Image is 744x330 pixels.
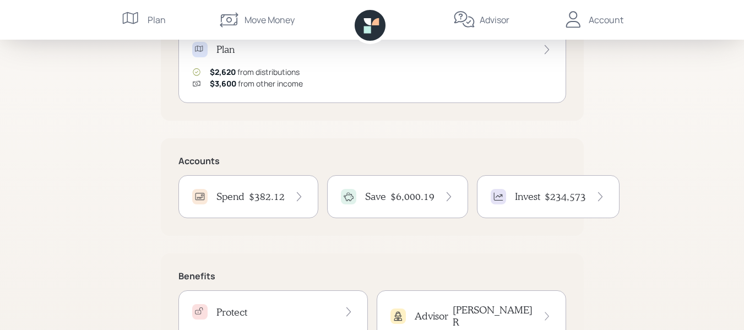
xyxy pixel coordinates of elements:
[210,67,236,77] span: $2,620
[589,13,623,26] div: Account
[210,78,303,89] div: from other income
[245,13,295,26] div: Move Money
[148,13,166,26] div: Plan
[216,191,245,203] h4: Spend
[216,306,247,318] h4: Protect
[480,13,509,26] div: Advisor
[249,191,285,203] h4: $382.12
[210,66,300,78] div: from distributions
[515,191,540,203] h4: Invest
[390,191,435,203] h4: $6,000.19
[453,304,534,328] h4: [PERSON_NAME] R
[178,271,566,282] h5: Benefits
[365,191,386,203] h4: Save
[178,156,566,166] h5: Accounts
[545,191,586,203] h4: $234,573
[210,78,236,89] span: $3,600
[415,310,448,322] h4: Advisor
[216,44,235,56] h4: Plan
